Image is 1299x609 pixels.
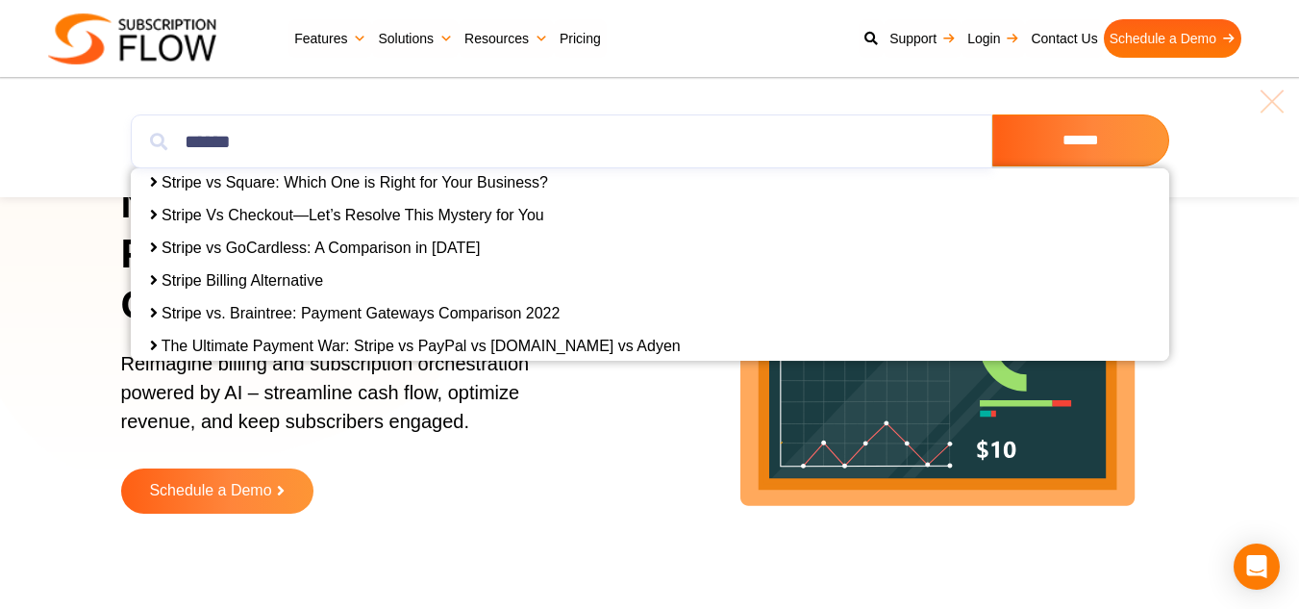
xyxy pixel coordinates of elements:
a: Schedule a Demo [1104,19,1241,58]
h1: Next-Gen AI Billing Platform to Power Growth [121,179,600,331]
a: Pricing [554,19,607,58]
a: Schedule a Demo [121,469,313,514]
a: Contact Us [1025,19,1103,58]
a: Stripe vs GoCardless: A Comparison in [DATE] [162,240,480,256]
a: Stripe Billing Alternative [162,272,323,289]
a: Login [962,19,1025,58]
img: Subscriptionflow [48,13,216,64]
p: Reimagine billing and subscription orchestration powered by AI – streamline cash flow, optimize r... [121,349,576,455]
span: Schedule a Demo [149,483,271,499]
a: Support [884,19,962,58]
div: Open Intercom Messenger [1234,544,1280,590]
a: Stripe Vs Checkout—Let’s Resolve This Mystery for You [162,207,544,223]
a: Resources [459,19,554,58]
a: Stripe vs. Braintree: Payment Gateways Comparison 2022 [162,305,560,321]
a: The Ultimate Payment War: Stripe vs PayPal vs [DOMAIN_NAME] vs Adyen [162,338,681,354]
a: Solutions [372,19,459,58]
a: Features [288,19,372,58]
a: Stripe vs Square: Which One is Right for Your Business? [162,174,548,190]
